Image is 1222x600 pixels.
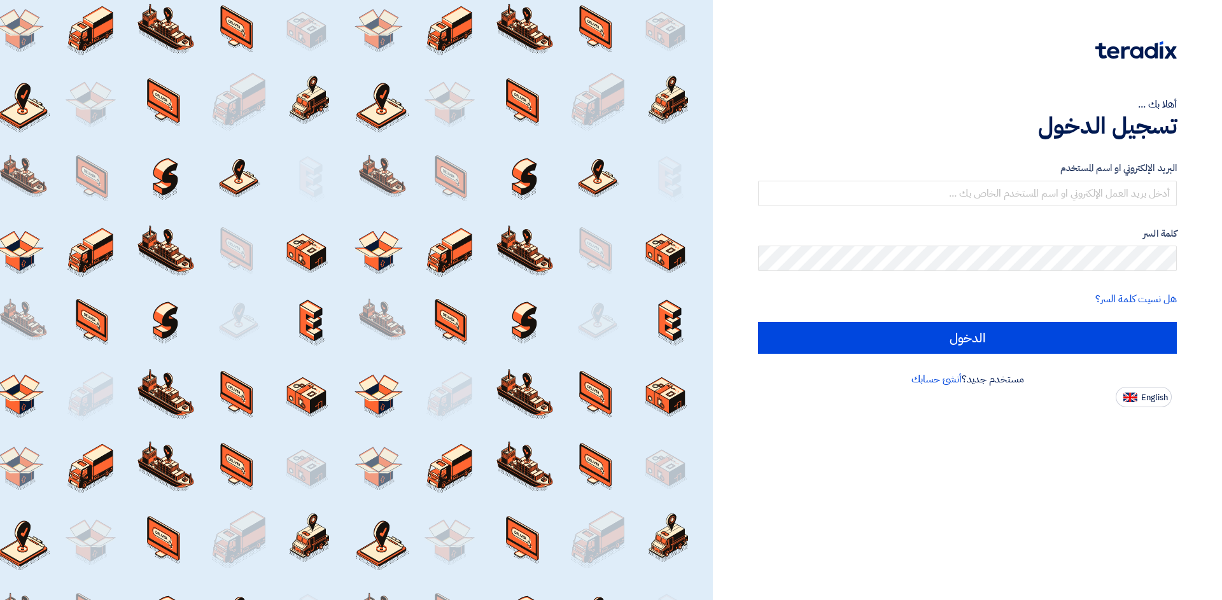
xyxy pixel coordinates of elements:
img: en-US.png [1123,393,1137,402]
h1: تسجيل الدخول [758,112,1177,140]
button: English [1116,387,1172,407]
input: الدخول [758,322,1177,354]
a: أنشئ حسابك [911,372,962,387]
div: مستخدم جديد؟ [758,372,1177,387]
div: أهلا بك ... [758,97,1177,112]
label: البريد الإلكتروني او اسم المستخدم [758,161,1177,176]
span: English [1141,393,1168,402]
label: كلمة السر [758,227,1177,241]
input: أدخل بريد العمل الإلكتروني او اسم المستخدم الخاص بك ... [758,181,1177,206]
img: Teradix logo [1095,41,1177,59]
a: هل نسيت كلمة السر؟ [1095,291,1177,307]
